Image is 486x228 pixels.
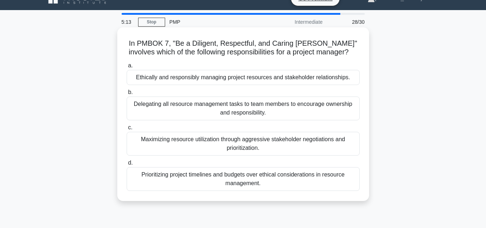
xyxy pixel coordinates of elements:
[127,167,360,191] div: Prioritizing project timelines and budgets over ethical considerations in resource management.
[128,89,133,95] span: b.
[264,15,327,29] div: Intermediate
[127,70,360,85] div: Ethically and responsibly managing project resources and stakeholder relationships.
[117,15,138,29] div: 5:13
[327,15,369,29] div: 28/30
[126,39,360,57] h5: In PMBOK 7, "Be a Diligent, Respectful, and Caring [PERSON_NAME]" involves which of the following...
[128,160,133,166] span: d.
[138,18,165,27] a: Stop
[128,62,133,68] span: a.
[165,15,264,29] div: PMP
[127,132,360,156] div: Maximizing resource utilization through aggressive stakeholder negotiations and prioritization.
[127,97,360,120] div: Delegating all resource management tasks to team members to encourage ownership and responsibility.
[128,124,132,130] span: c.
